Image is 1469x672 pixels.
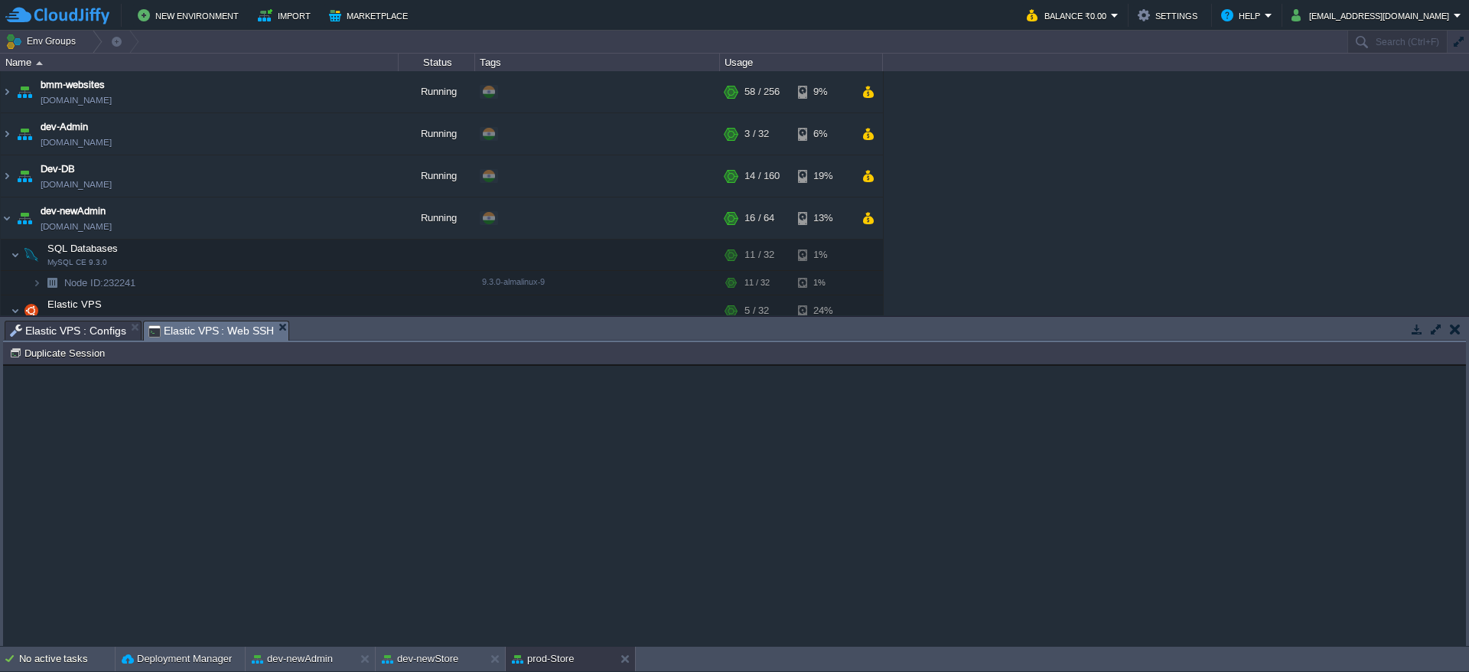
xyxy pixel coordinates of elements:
[482,277,545,286] span: 9.3.0-almalinux-9
[2,54,398,71] div: Name
[14,113,35,155] img: AMDAwAAAACH5BAEAAAAALAAAAAABAAEAAAICRAEAOw==
[41,204,106,219] a: dev-newAdmin
[11,295,20,326] img: AMDAwAAAACH5BAEAAAAALAAAAAABAAEAAAICRAEAOw==
[10,321,126,340] span: Elastic VPS : Configs
[32,271,41,295] img: AMDAwAAAACH5BAEAAAAALAAAAAABAAEAAAICRAEAOw==
[798,271,848,295] div: 1%
[41,77,105,93] a: bmm-websites
[744,295,769,326] div: 5 / 32
[64,277,103,289] span: Node ID:
[399,54,474,71] div: Status
[744,271,770,295] div: 11 / 32
[798,240,848,270] div: 1%
[1138,6,1202,24] button: Settings
[36,61,43,65] img: AMDAwAAAACH5BAEAAAAALAAAAAABAAEAAAICRAEAOw==
[41,177,112,192] span: [DOMAIN_NAME]
[41,161,75,177] a: Dev-DB
[1,71,13,113] img: AMDAwAAAACH5BAEAAAAALAAAAAABAAEAAAICRAEAOw==
[41,119,88,135] a: dev-Admin
[21,295,42,326] img: AMDAwAAAACH5BAEAAAAALAAAAAABAAEAAAICRAEAOw==
[41,271,63,295] img: AMDAwAAAACH5BAEAAAAALAAAAAABAAEAAAICRAEAOw==
[258,6,315,24] button: Import
[14,71,35,113] img: AMDAwAAAACH5BAEAAAAALAAAAAABAAEAAAICRAEAOw==
[399,155,475,197] div: Running
[744,113,769,155] div: 3 / 32
[512,651,574,667] button: prod-Store
[399,197,475,239] div: Running
[744,197,774,239] div: 16 / 64
[721,54,882,71] div: Usage
[41,219,112,234] span: [DOMAIN_NAME]
[9,346,109,360] button: Duplicate Session
[744,71,780,113] div: 58 / 256
[798,295,848,326] div: 24%
[14,197,35,239] img: AMDAwAAAACH5BAEAAAAALAAAAAABAAEAAAICRAEAOw==
[476,54,719,71] div: Tags
[11,240,20,270] img: AMDAwAAAACH5BAEAAAAALAAAAAABAAEAAAICRAEAOw==
[252,651,333,667] button: dev-newAdmin
[1291,6,1454,24] button: [EMAIL_ADDRESS][DOMAIN_NAME]
[122,651,232,667] button: Deployment Manager
[744,155,780,197] div: 14 / 160
[1027,6,1111,24] button: Balance ₹0.00
[14,155,35,197] img: AMDAwAAAACH5BAEAAAAALAAAAAABAAEAAAICRAEAOw==
[63,276,138,289] span: 232241
[399,113,475,155] div: Running
[399,71,475,113] div: Running
[63,276,138,289] a: Node ID:232241
[46,242,120,255] span: SQL Databases
[1221,6,1265,24] button: Help
[138,6,243,24] button: New Environment
[46,298,104,311] span: Elastic VPS
[1405,611,1454,657] iframe: chat widget
[148,321,275,341] span: Elastic VPS : Web SSH
[798,113,848,155] div: 6%
[41,93,112,108] span: [DOMAIN_NAME]
[329,6,412,24] button: Marketplace
[1,113,13,155] img: AMDAwAAAACH5BAEAAAAALAAAAAABAAEAAAICRAEAOw==
[1,197,13,239] img: AMDAwAAAACH5BAEAAAAALAAAAAABAAEAAAICRAEAOw==
[41,135,112,150] span: [DOMAIN_NAME]
[1,155,13,197] img: AMDAwAAAACH5BAEAAAAALAAAAAABAAEAAAICRAEAOw==
[47,314,96,323] span: Ubuntu 22.04
[19,647,115,671] div: No active tasks
[47,258,107,267] span: MySQL CE 9.3.0
[744,240,774,270] div: 11 / 32
[798,197,848,239] div: 13%
[382,651,458,667] button: dev-newStore
[798,71,848,113] div: 9%
[46,298,104,310] a: Elastic VPSUbuntu 22.04
[798,155,848,197] div: 19%
[5,6,109,25] img: CloudJiffy
[5,31,81,52] button: Env Groups
[21,240,42,270] img: AMDAwAAAACH5BAEAAAAALAAAAAABAAEAAAICRAEAOw==
[46,243,120,254] a: SQL DatabasesMySQL CE 9.3.0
